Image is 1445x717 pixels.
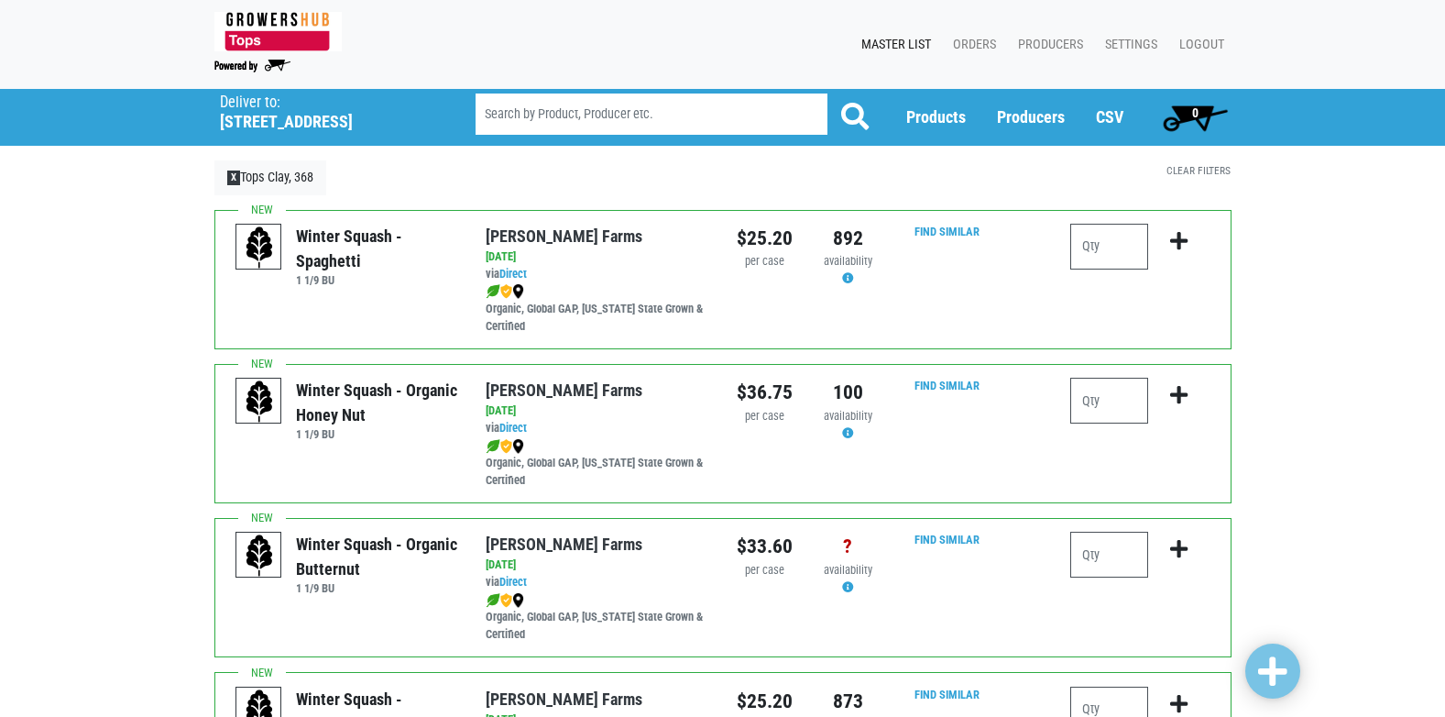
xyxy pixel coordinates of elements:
input: Qty [1070,532,1148,578]
div: [DATE] [486,248,708,266]
div: Winter Squash - Spaghetti [296,224,458,273]
img: Powered by Big Wheelbarrow [214,60,290,72]
span: Tops Clay, 368 (8417 Oswego Rd, Baldwinsville, NY 13027, USA) [220,89,443,132]
span: availability [824,563,872,577]
img: map_marker-0e94453035b3232a4d21701695807de9.png [512,284,524,299]
div: ? [820,532,876,561]
span: X [227,171,241,185]
h6: 1 1/9 BU [296,581,458,595]
div: 892 [820,224,876,253]
img: placeholder-variety-43d6402dacf2d531de610a020419775a.svg [236,533,282,579]
img: map_marker-0e94453035b3232a4d21701695807de9.png [512,439,524,454]
a: Logout [1165,28,1232,62]
a: Direct [499,421,527,435]
a: Products [906,107,966,127]
img: leaf-e5c59151409436ccce96b2ca1b28e03c.png [486,593,500,608]
input: Search by Product, Producer etc. [476,94,827,135]
a: Find Similar [914,688,980,701]
div: [DATE] [486,403,708,420]
a: Find Similar [914,533,980,546]
a: [PERSON_NAME] Farms [486,535,642,554]
a: 0 [1155,99,1236,136]
a: Find Similar [914,379,980,392]
a: [PERSON_NAME] Farms [486,689,642,709]
p: Deliver to: [220,94,429,112]
div: $25.20 [737,687,793,716]
a: Direct [499,575,527,589]
img: 279edf242af8f9d49a69d9d2afa010fb.png [214,12,342,51]
div: Organic, Global GAP, [US_STATE] State Grown & Certified [486,591,708,644]
img: placeholder-variety-43d6402dacf2d531de610a020419775a.svg [236,225,282,270]
div: Organic, Global GAP, [US_STATE] State Grown & Certified [486,437,708,490]
a: Settings [1090,28,1165,62]
span: availability [824,409,872,423]
div: via [486,574,708,591]
a: Master List [847,28,938,62]
div: Winter Squash - Organic Honey Nut [296,378,458,427]
div: 873 [820,687,876,716]
div: Organic, Global GAP, [US_STATE] State Grown & Certified [486,283,708,336]
input: Qty [1070,224,1148,270]
a: [PERSON_NAME] Farms [486,381,642,400]
div: [DATE] [486,557,708,574]
img: safety-e55c860ca8c00a9c171001a62a92dabd.png [500,593,512,608]
h6: 1 1/9 BU [296,273,458,287]
h6: 1 1/9 BU [296,427,458,441]
span: availability [824,254,872,268]
div: $33.60 [737,532,793,561]
input: Qty [1070,378,1148,424]
div: per case [737,562,793,579]
a: Orders [938,28,1003,62]
div: $36.75 [737,378,793,407]
img: placeholder-variety-43d6402dacf2d531de610a020419775a.svg [236,379,282,425]
div: via [486,266,708,283]
div: $25.20 [737,224,793,253]
a: Producers [997,107,1065,127]
h5: [STREET_ADDRESS] [220,112,429,132]
a: CSV [1096,107,1123,127]
div: Winter Squash - Organic Butternut [296,532,458,581]
img: map_marker-0e94453035b3232a4d21701695807de9.png [512,593,524,608]
img: safety-e55c860ca8c00a9c171001a62a92dabd.png [500,284,512,299]
a: [PERSON_NAME] Farms [486,226,642,246]
a: Producers [1003,28,1090,62]
div: per case [737,253,793,270]
img: leaf-e5c59151409436ccce96b2ca1b28e03c.png [486,439,500,454]
img: safety-e55c860ca8c00a9c171001a62a92dabd.png [500,439,512,454]
img: leaf-e5c59151409436ccce96b2ca1b28e03c.png [486,284,500,299]
a: Clear Filters [1166,164,1231,177]
div: per case [737,408,793,425]
div: 100 [820,378,876,407]
span: 0 [1192,105,1199,120]
a: XTops Clay, 368 [214,160,327,195]
a: Direct [499,267,527,281]
div: via [486,420,708,437]
a: Find Similar [914,225,980,238]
